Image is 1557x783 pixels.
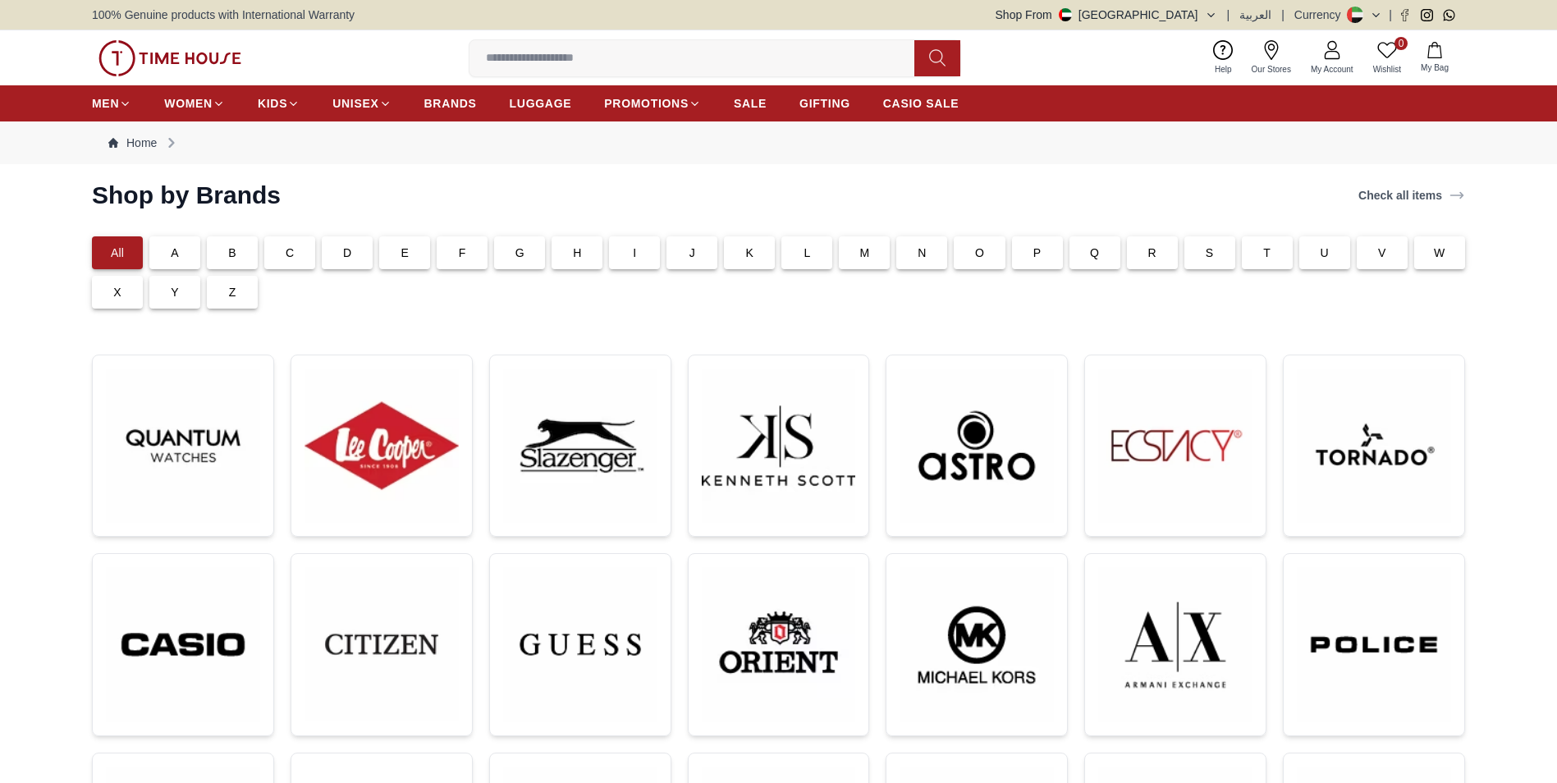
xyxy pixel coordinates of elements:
p: X [113,284,121,300]
img: ... [1098,567,1252,722]
img: ... [305,567,459,721]
img: ... [900,567,1054,722]
p: Z [229,284,236,300]
span: SALE [734,95,767,112]
img: ... [503,567,657,722]
p: I [633,245,636,261]
p: B [228,245,236,261]
img: ... [503,369,657,523]
p: F [459,245,466,261]
a: Facebook [1399,9,1411,21]
p: All [111,245,124,261]
span: | [1389,7,1392,23]
img: ... [702,369,856,523]
p: V [1378,245,1386,261]
div: Currency [1294,7,1348,23]
span: Wishlist [1367,63,1408,76]
span: 0 [1394,37,1408,50]
a: Home [108,135,157,151]
span: PROMOTIONS [604,95,689,112]
button: Shop From[GEOGRAPHIC_DATA] [996,7,1217,23]
img: ... [106,369,260,523]
span: Our Stores [1245,63,1298,76]
img: ... [98,40,241,76]
nav: Breadcrumb [92,121,1465,164]
a: Our Stores [1242,37,1301,79]
p: M [860,245,870,261]
a: GIFTING [799,89,850,118]
img: ... [1297,369,1451,523]
span: GIFTING [799,95,850,112]
span: My Account [1304,63,1360,76]
p: L [804,245,810,261]
p: J [689,245,695,261]
a: UNISEX [332,89,391,118]
p: H [573,245,581,261]
span: WOMEN [164,95,213,112]
button: العربية [1239,7,1271,23]
a: MEN [92,89,131,118]
a: Help [1205,37,1242,79]
p: Q [1090,245,1099,261]
p: K [746,245,754,261]
a: 0Wishlist [1363,37,1411,79]
span: My Bag [1414,62,1455,74]
p: D [343,245,351,261]
span: UNISEX [332,95,378,112]
p: W [1434,245,1445,261]
span: | [1281,7,1285,23]
a: WOMEN [164,89,225,118]
p: A [171,245,179,261]
p: Y [171,284,179,300]
p: P [1033,245,1042,261]
span: 100% Genuine products with International Warranty [92,7,355,23]
a: KIDS [258,89,300,118]
button: My Bag [1411,39,1459,77]
h2: Shop by Brands [92,181,281,210]
span: MEN [92,95,119,112]
a: Check all items [1355,184,1468,207]
img: ... [1297,567,1451,722]
span: KIDS [258,95,287,112]
p: N [918,245,926,261]
a: Whatsapp [1443,9,1455,21]
img: ... [1098,369,1252,523]
img: ... [305,369,459,523]
p: C [286,245,294,261]
img: United Arab Emirates [1059,8,1072,21]
span: CASIO SALE [883,95,959,112]
span: LUGGAGE [510,95,572,112]
img: ... [702,567,856,722]
span: BRANDS [424,95,477,112]
p: R [1147,245,1156,261]
img: ... [106,567,260,722]
a: BRANDS [424,89,477,118]
a: PROMOTIONS [604,89,701,118]
a: Instagram [1421,9,1433,21]
p: E [401,245,409,261]
a: CASIO SALE [883,89,959,118]
p: S [1206,245,1214,261]
img: ... [900,369,1054,523]
a: SALE [734,89,767,118]
span: Help [1208,63,1239,76]
p: T [1263,245,1271,261]
p: U [1321,245,1329,261]
a: LUGGAGE [510,89,572,118]
span: | [1227,7,1230,23]
p: G [515,245,524,261]
p: O [975,245,984,261]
